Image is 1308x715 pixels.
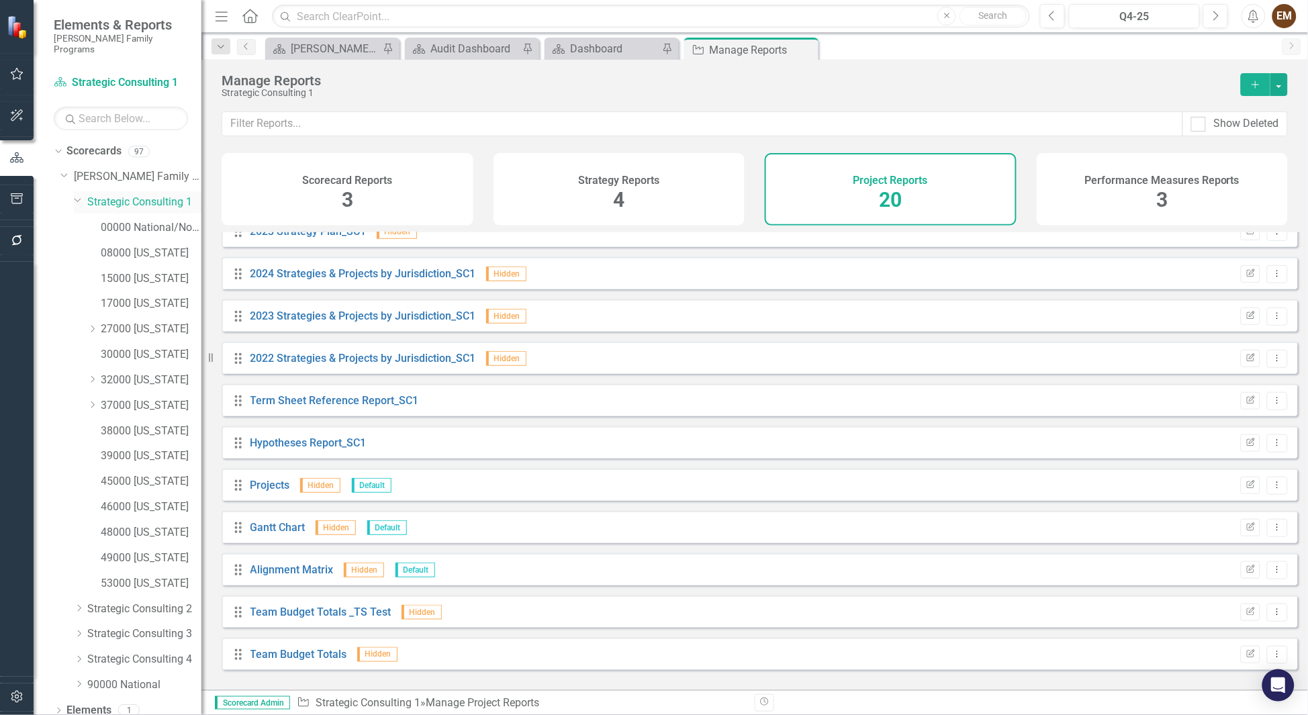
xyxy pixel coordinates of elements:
button: Q4-25 [1069,4,1200,28]
a: Hypotheses Report_SC1 [250,436,367,449]
span: Hidden [486,351,526,366]
a: Strategic Consulting 1 [54,75,188,91]
a: 32000 [US_STATE] [101,373,201,388]
span: Hidden [316,520,356,535]
a: 37000 [US_STATE] [101,398,201,414]
span: Hidden [402,605,442,620]
a: Strategic Consulting 2 [87,602,201,617]
a: 2022 Strategies & Projects by Jurisdiction_SC1 [250,352,476,365]
a: 49000 [US_STATE] [101,551,201,566]
a: Team Budget Totals [250,648,347,661]
a: 46000 [US_STATE] [101,499,201,515]
a: 2023 Strategies & Projects by Jurisdiction_SC1 [250,309,476,322]
span: 3 [1156,188,1168,211]
span: Hidden [486,267,526,281]
span: Default [395,563,435,577]
h4: Strategy Reports [578,175,659,187]
div: [PERSON_NAME] Overview [291,40,379,57]
button: Search [960,7,1027,26]
input: Search ClearPoint... [272,5,1030,28]
a: 00000 National/No Jurisdiction (SC1) [101,220,201,236]
a: Audit Dashboard [408,40,519,57]
span: Elements & Reports [54,17,188,33]
a: 15000 [US_STATE] [101,271,201,287]
h4: Project Reports [853,175,928,187]
a: Strategic Consulting 1 [316,696,420,709]
a: 39000 [US_STATE] [101,448,201,464]
a: Gantt Chart [250,521,306,534]
div: Q4-25 [1074,9,1195,25]
a: Dashboard [548,40,659,57]
div: Strategic Consulting 1 [222,88,1227,98]
a: Team Budget Totals _TS Test [250,606,391,618]
a: Term Sheet Reference Report_SC1 [250,394,419,407]
a: 45000 [US_STATE] [101,474,201,489]
input: Filter Reports... [222,111,1183,136]
a: 2024 Strategies & Projects by Jurisdiction_SC1 [250,267,476,280]
a: Strategic Consulting 4 [87,652,201,667]
h4: Performance Measures Reports [1084,175,1240,187]
a: Strategic Consulting 3 [87,626,201,642]
span: Hidden [300,478,340,493]
a: 17000 [US_STATE] [101,296,201,312]
a: [PERSON_NAME] Overview [269,40,379,57]
a: Alignment Matrix [250,563,334,576]
span: Hidden [344,563,384,577]
div: Manage Reports [710,42,815,58]
a: 08000 [US_STATE] [101,246,201,261]
div: 97 [128,146,150,157]
h4: Scorecard Reports [302,175,392,187]
span: 3 [342,188,353,211]
a: 90000 National [87,677,201,693]
input: Search Below... [54,107,188,130]
a: [PERSON_NAME] Family Programs [74,169,201,185]
span: Hidden [357,647,398,662]
span: Hidden [486,309,526,324]
div: » Manage Project Reports [297,696,745,711]
span: 4 [613,188,624,211]
img: ClearPoint Strategy [7,15,30,39]
a: 27000 [US_STATE] [101,322,201,337]
a: 53000 [US_STATE] [101,576,201,591]
div: Audit Dashboard [430,40,519,57]
div: Show Deleted [1214,116,1279,132]
div: Manage Reports [222,73,1227,88]
div: Open Intercom Messenger [1262,669,1295,702]
a: Scorecards [66,144,122,159]
small: [PERSON_NAME] Family Programs [54,33,188,55]
a: 48000 [US_STATE] [101,525,201,540]
a: 30000 [US_STATE] [101,347,201,363]
a: Projects [250,479,290,491]
a: 2023 Strategy Plan_SC1 [250,225,367,238]
div: Dashboard [570,40,659,57]
span: Search [979,10,1008,21]
span: 20 [879,188,902,211]
span: Scorecard Admin [215,696,290,710]
a: Strategic Consulting 1 [87,195,201,210]
button: EM [1272,4,1297,28]
span: Default [352,478,391,493]
a: 38000 [US_STATE] [101,424,201,439]
span: Default [367,520,407,535]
